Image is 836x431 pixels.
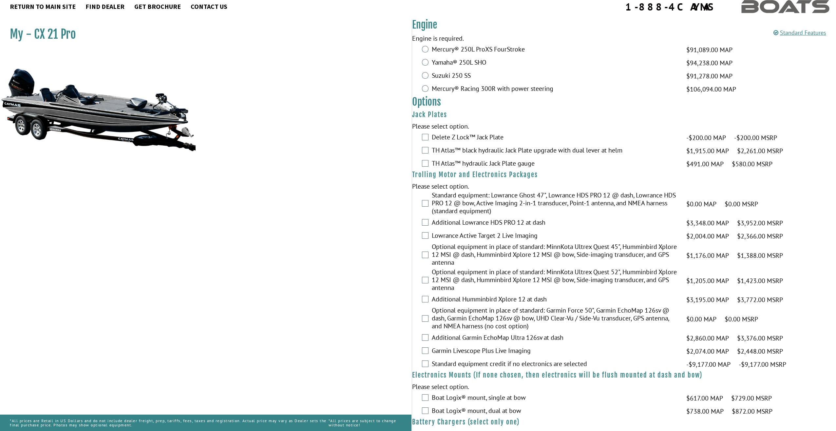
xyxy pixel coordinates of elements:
span: $2,074.00 MAP [686,346,729,356]
label: Standard equipment credit if no electronics are selected [432,360,678,369]
span: $2,366.00 MSRP [737,231,783,241]
div: Please select option. [412,382,836,392]
span: $872.00 MSRP [732,406,772,416]
a: Find Dealer [82,2,128,11]
div: Please select option. [412,121,836,131]
p: *All prices are subject to change without notice! [329,415,402,430]
span: $94,238.00 MAP [686,58,732,68]
span: $1,423.00 MSRP [737,276,783,286]
h3: Options [412,96,836,108]
label: TH Atlas™ hydraulic Jack Plate gauge [432,159,678,169]
h1: My - CX 21 Pro [10,27,395,42]
span: -$200.00 MAP [686,133,726,143]
span: $3,952.00 MSRP [737,218,783,228]
span: $91,089.00 MAP [686,45,732,55]
span: $3,348.00 MAP [686,218,729,228]
label: Mercury® Racing 300R with power steering [432,85,678,94]
span: $491.00 MAP [686,159,724,169]
span: $729.00 MSRP [731,393,772,403]
span: $0.00 MAP [686,199,716,209]
a: Contact Us [187,2,231,11]
span: $0.00 MAP [686,314,716,324]
a: Get Brochure [131,2,184,11]
h4: Electronics Mounts (If none chosen, then electronics will be flush mounted at dash and bow) [412,371,836,379]
div: Engine is required. [412,33,836,43]
span: $1,205.00 MAP [686,276,729,286]
span: -$200.00 MSRP [734,133,777,143]
a: Return to main site [7,2,79,11]
label: Mercury® 250L ProXS FourStroke [432,45,678,55]
span: $738.00 MAP [686,406,724,416]
h3: Engine [412,19,836,31]
span: $3,772.00 MSRP [737,295,783,305]
div: Please select option. [412,181,836,191]
h4: Battery Chargers (select only one) [412,418,836,426]
span: $0.00 MSRP [725,314,758,324]
div: 1-888-4CAYMAS [625,2,715,12]
h4: Jack Plates [412,111,836,119]
label: Standard equipment: Lowrance Ghost 47", Lowrance HDS PRO 12 @ dash, Lowrance HDS PRO 12 @ bow, Ac... [432,191,678,216]
span: $91,278.00 MAP [686,71,732,81]
label: Garmin Livescope Plus Live Imaging [432,347,678,356]
label: Delete Z Lock™ Jack Plate [432,133,678,143]
label: Additional Garmin EchoMap Ultra 126sv at dash [432,334,678,343]
label: Boat Logix® mount, single at bow [432,394,678,403]
label: Boat Logix® mount, dual at bow [432,407,678,416]
label: Yamaha® 250L SHO [432,58,678,68]
span: $1,915.00 MAP [686,146,729,156]
span: $2,860.00 MAP [686,333,729,343]
a: Standard Features [773,29,826,36]
p: *All prices are Retail in US Dollars and do not include dealer freight, prep, tariffs, fees, taxe... [10,415,329,430]
span: $2,261.00 MSRP [737,146,783,156]
label: TH Atlas™ black hydraulic Jack Plate upgrade with dual lever at helm [432,146,678,156]
span: $2,448.00 MSRP [737,346,783,356]
span: -$9,177.00 MSRP [739,359,786,369]
span: $0.00 MSRP [725,199,758,209]
label: Optional equipment in place of standard: Garmin Force 50", Garmin EchoMap 126sv @ dash, Garmin Ec... [432,306,678,332]
span: $1,176.00 MAP [686,251,729,260]
span: $1,388.00 MSRP [737,251,783,260]
span: $106,094.00 MAP [686,84,736,94]
span: -$9,177.00 MAP [686,359,731,369]
label: Optional equipment in place of standard: MinnKota Ultrex Quest 45", Humminbird Xplore 12 MSI @ da... [432,243,678,268]
label: Additional Lowrance HDS PRO 12 at dash [432,218,678,228]
span: $2,004.00 MAP [686,231,729,241]
label: Additional Humminbird Xplore 12 at dash [432,295,678,305]
span: $3,195.00 MAP [686,295,729,305]
span: $3,376.00 MSRP [737,333,783,343]
label: Lowrance Active Target 2 Live Imaging [432,232,678,241]
label: Optional equipment in place of standard: MinnKota Ultrex Quest 52", Humminbird Xplore 12 MSI @ da... [432,268,678,293]
h4: Trolling Motor and Electronics Packages [412,171,836,179]
span: $617.00 MAP [686,393,723,403]
label: Suzuki 250 SS [432,72,678,81]
span: $580.00 MSRP [732,159,772,169]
